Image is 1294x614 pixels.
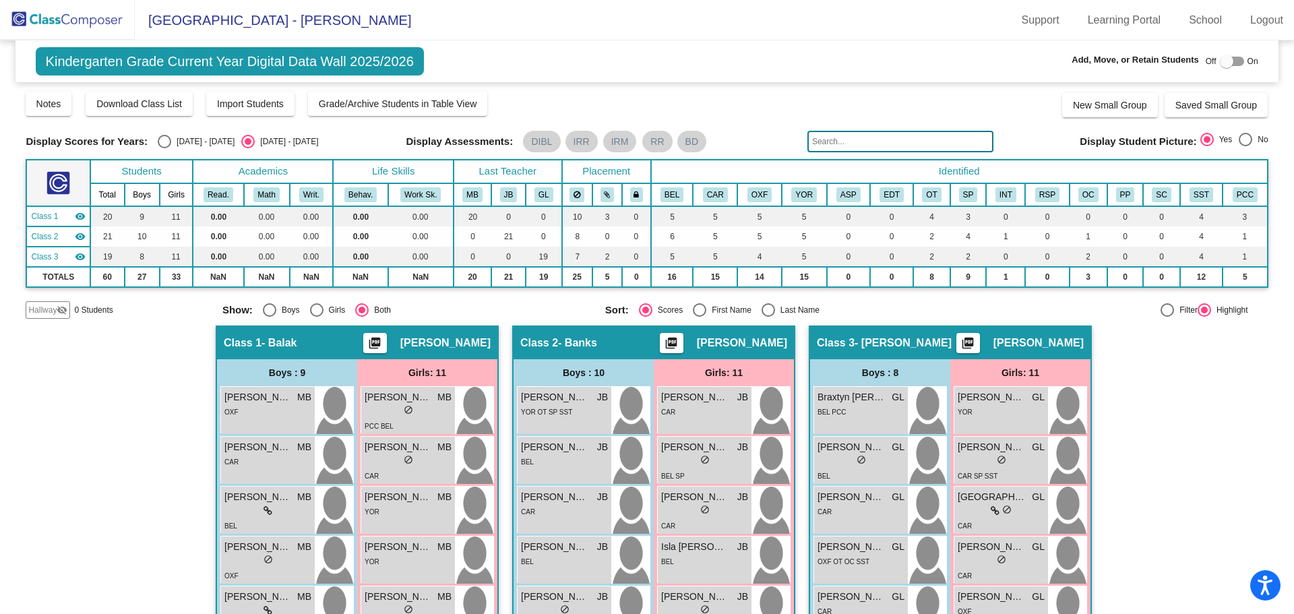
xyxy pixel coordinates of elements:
td: 5 [592,267,622,287]
td: 20 [90,206,124,226]
td: 33 [160,267,193,287]
mat-radio-group: Select an option [158,135,318,148]
span: [PERSON_NAME] [365,490,432,504]
th: Keep with students [592,183,622,206]
td: 0 [454,247,491,267]
span: Class 2 [520,336,558,350]
td: 15 [693,267,737,287]
span: JB [597,440,608,454]
span: MB [297,440,311,454]
span: Class 1 [31,210,58,222]
th: Interpretation Needed [986,183,1025,206]
span: JB [737,390,748,404]
td: 4 [1180,226,1223,247]
button: SST [1190,187,1213,202]
td: 0 [827,267,870,287]
td: 10 [125,226,160,247]
td: 60 [90,267,124,287]
td: 2 [950,247,987,267]
mat-icon: picture_as_pdf [960,336,976,355]
a: Logout [1239,9,1294,31]
span: MB [437,390,452,404]
button: PCC [1233,187,1258,202]
td: 20 [454,267,491,287]
th: Boys [125,183,160,206]
span: [PERSON_NAME] [521,390,588,404]
td: 0 [1143,267,1179,287]
span: JB [597,390,608,404]
span: CAR [365,472,379,480]
td: 0 [827,206,870,226]
td: 14 [737,267,781,287]
span: New Small Group [1073,100,1147,111]
td: 5 [782,226,827,247]
td: 19 [526,267,562,287]
th: Professional Community Child [1223,183,1267,206]
span: [PERSON_NAME] [224,390,292,404]
td: 0 [870,247,913,267]
mat-radio-group: Select an option [605,303,978,317]
span: Download Class List [96,98,182,109]
td: 0 [827,226,870,247]
td: 0.00 [290,226,334,247]
td: 1 [986,267,1025,287]
span: Display Assessments: [406,135,513,148]
mat-radio-group: Select an option [1200,133,1268,150]
td: Mara Balak - Balak [26,206,90,226]
th: Occupational Therapy [913,183,950,206]
td: 0 [1143,247,1179,267]
span: - [PERSON_NAME] [855,336,952,350]
td: 0 [491,247,526,267]
td: 0.00 [244,206,290,226]
button: ASP [836,187,861,202]
td: 0 [1143,206,1179,226]
button: SC [1152,187,1171,202]
td: 4 [950,226,987,247]
span: JB [737,440,748,454]
td: 0.00 [290,206,334,226]
mat-icon: picture_as_pdf [367,336,383,355]
button: Notes [26,92,72,116]
td: 27 [125,267,160,287]
th: Scottie Circle [1143,183,1179,206]
th: Speech Therapy [950,183,987,206]
td: 5 [782,206,827,226]
span: [PERSON_NAME] [661,440,729,454]
td: 0 [1025,267,1069,287]
td: 3 [1223,206,1267,226]
button: Grade/Archive Students in Table View [308,92,488,116]
td: NaN [193,267,243,287]
mat-icon: visibility [75,211,86,222]
td: 7 [562,247,592,267]
td: 0 [454,226,491,247]
span: [PERSON_NAME] [958,440,1025,454]
mat-chip: DIBL [523,131,560,152]
span: BEL [818,472,830,480]
span: do_not_disturb_alt [857,455,866,464]
div: Girls: 11 [357,359,497,386]
span: 0 Students [74,304,113,316]
td: 0 [1025,206,1069,226]
td: 0.00 [193,206,243,226]
td: 5 [782,247,827,267]
span: PCC BEL [365,423,394,430]
span: Off [1206,55,1216,67]
td: 0 [1025,226,1069,247]
th: Gabriela Lopez [526,183,562,206]
td: 0.00 [333,247,388,267]
span: [GEOGRAPHIC_DATA] - [PERSON_NAME] [135,9,411,31]
td: 0 [491,206,526,226]
td: 0 [870,267,913,287]
button: EDT [880,187,904,202]
span: GL [1032,440,1045,454]
td: 11 [160,226,193,247]
span: [PERSON_NAME] [993,336,1084,350]
div: Girls [323,304,346,316]
div: [DATE] - [DATE] [255,135,318,148]
td: 0 [1025,247,1069,267]
span: do_not_disturb_alt [700,455,710,464]
th: Jessica Banks [491,183,526,206]
td: 4 [913,206,950,226]
span: GL [1032,390,1045,404]
td: 4 [1180,206,1223,226]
